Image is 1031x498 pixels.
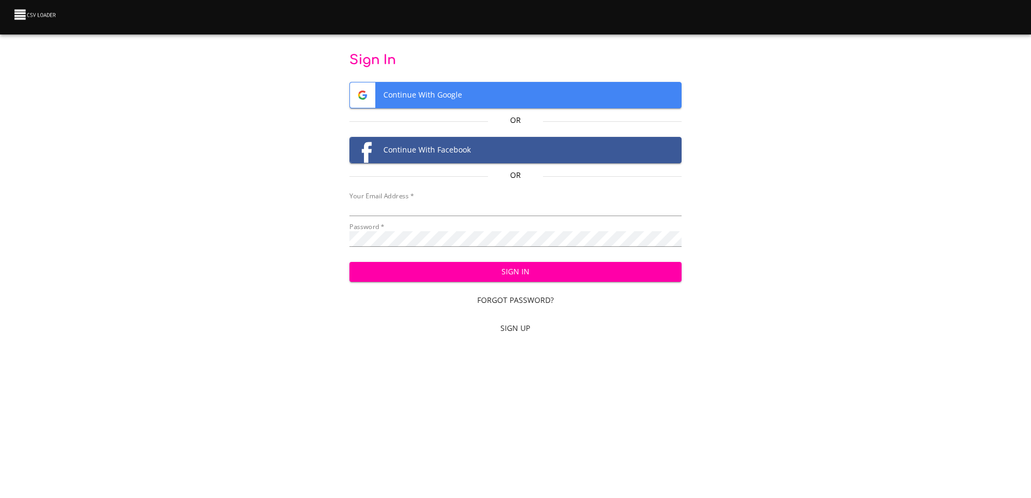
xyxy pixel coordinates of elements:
p: Sign In [349,52,682,69]
a: Forgot Password? [349,290,682,310]
span: Sign Up [354,322,677,335]
span: Forgot Password? [354,294,677,307]
p: Or [488,115,544,126]
p: Or [488,170,544,181]
label: Your Email Address [349,193,414,199]
img: CSV Loader [13,7,58,22]
a: Sign Up [349,319,682,338]
img: Facebook logo [350,137,375,163]
button: Facebook logoContinue With Facebook [349,137,682,163]
button: Sign In [349,262,682,282]
label: Password [349,224,384,230]
img: Google logo [350,82,375,108]
span: Sign In [358,265,673,279]
button: Google logoContinue With Google [349,82,682,108]
span: Continue With Google [350,82,681,108]
span: Continue With Facebook [350,137,681,163]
